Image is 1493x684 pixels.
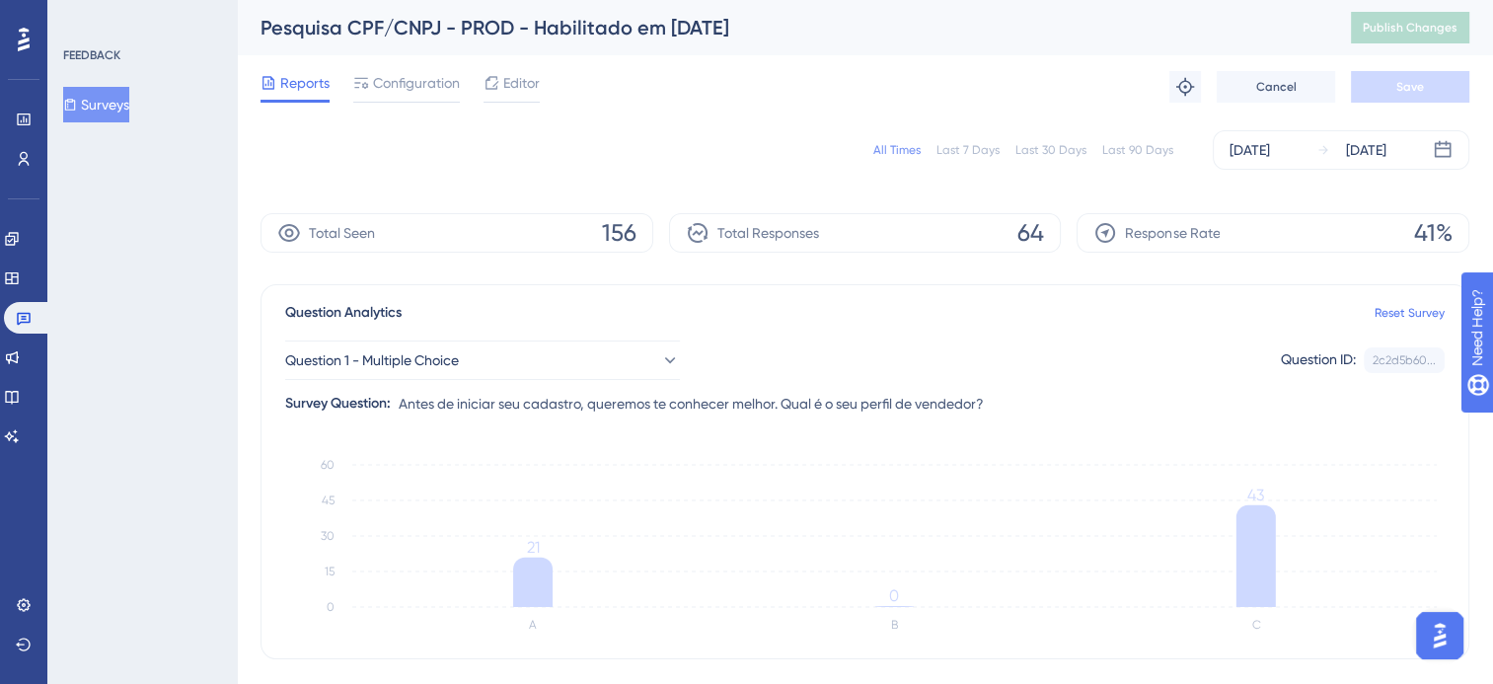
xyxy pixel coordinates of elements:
span: Configuration [373,71,460,95]
div: [DATE] [1230,138,1270,162]
span: 156 [602,217,636,249]
div: 2c2d5b60... [1373,352,1436,368]
div: Question ID: [1281,347,1356,373]
span: Reports [280,71,330,95]
tspan: 43 [1247,486,1264,504]
tspan: 0 [889,586,899,605]
span: Total Responses [717,221,819,245]
span: Total Seen [309,221,375,245]
span: Cancel [1256,79,1297,95]
div: All Times [873,142,921,158]
tspan: 0 [327,600,335,614]
tspan: 60 [321,458,335,472]
span: Question 1 - Multiple Choice [285,348,459,372]
tspan: 30 [321,529,335,543]
iframe: UserGuiding AI Assistant Launcher [1410,606,1469,665]
span: Question Analytics [285,301,402,325]
div: FEEDBACK [63,47,120,63]
button: Surveys [63,87,129,122]
button: Cancel [1217,71,1335,103]
tspan: 21 [527,538,540,557]
span: 64 [1017,217,1044,249]
span: Editor [503,71,540,95]
div: Last 30 Days [1015,142,1086,158]
button: Save [1351,71,1469,103]
text: C [1251,618,1260,632]
span: Antes de iniciar seu cadastro, queremos te conhecer melhor. Qual é o seu perfil de vendedor? [399,392,984,416]
span: Need Help? [46,5,123,29]
button: Publish Changes [1351,12,1469,43]
a: Reset Survey [1375,305,1445,321]
div: Last 90 Days [1102,142,1173,158]
span: Publish Changes [1363,20,1457,36]
span: 41% [1414,217,1453,249]
text: B [891,618,898,632]
span: Response Rate [1125,221,1220,245]
text: A [529,618,537,632]
tspan: 45 [322,494,335,507]
div: [DATE] [1346,138,1386,162]
button: Question 1 - Multiple Choice [285,341,680,380]
div: Last 7 Days [936,142,1000,158]
div: Pesquisa CPF/CNPJ - PROD - Habilitado em [DATE] [261,14,1302,41]
div: Survey Question: [285,392,391,416]
span: Save [1396,79,1424,95]
tspan: 15 [325,565,335,578]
